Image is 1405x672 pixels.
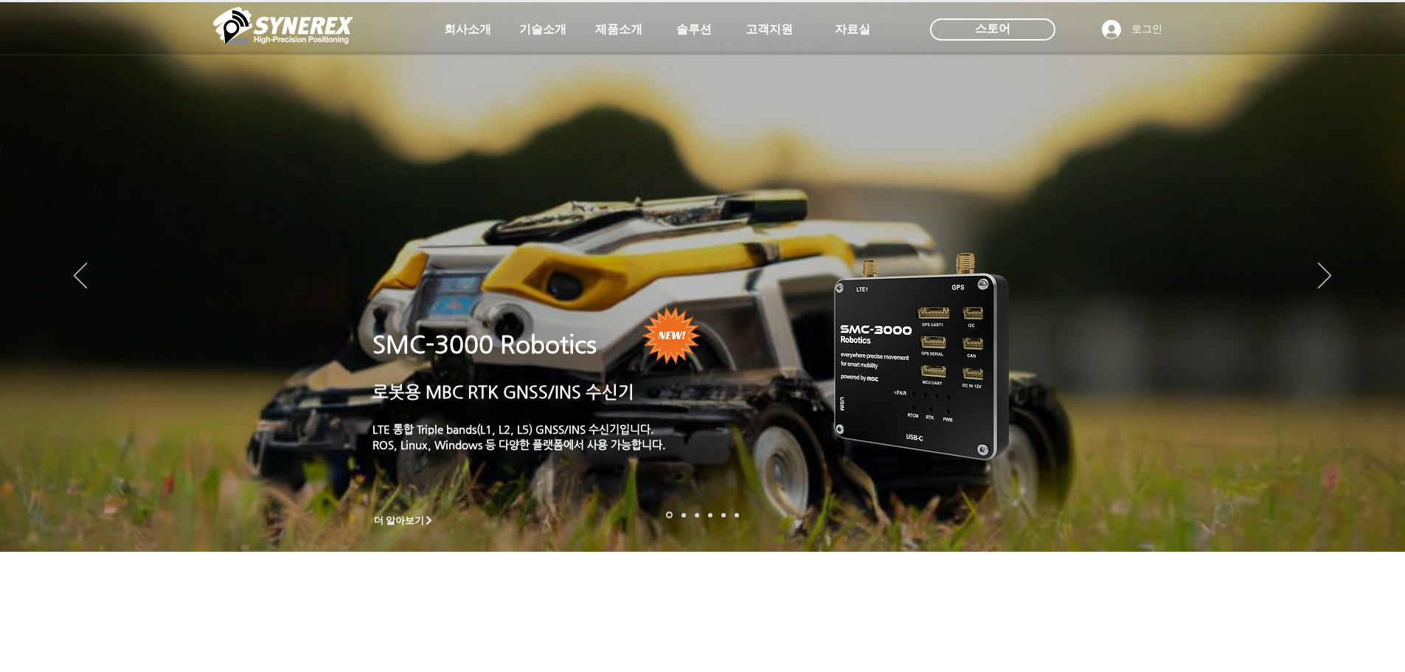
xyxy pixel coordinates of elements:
a: 솔루션 [657,15,731,44]
a: 제품소개 [582,15,656,44]
span: 스토어 [975,21,1010,37]
span: 자료실 [835,22,870,38]
span: 더 알아보기 [374,514,425,527]
button: 로그인 [1092,15,1173,44]
div: 스토어 [930,18,1055,41]
a: 측량 IoT [695,513,699,517]
button: 다음 [1318,263,1331,291]
a: LTE 통합 Triple bands(L1, L2, L5) GNSS/INS 수신기입니다. [372,423,654,435]
a: 로봇- SMC 2000 [666,512,673,519]
nav: 슬라이드 [662,512,743,519]
a: 기술소개 [506,15,580,44]
img: 씨너렉스_White_simbol_대지 1.png [213,4,353,48]
span: 고객지원 [746,22,793,38]
a: 고객지원 [732,15,806,44]
a: 자료실 [816,15,889,44]
a: 정밀농업 [735,513,739,517]
span: 제품소개 [595,22,642,38]
a: ROS, Linux, Windows 등 다양한 플랫폼에서 사용 가능합니다. [372,438,666,451]
img: KakaoTalk_20241224_155801212.png [813,231,1031,478]
span: 솔루션 [676,22,712,38]
a: 드론 8 - SMC 2000 [681,513,686,517]
span: 회사소개 [444,22,491,38]
a: 더 알아보기 [367,511,441,530]
a: SMC-3000 Robotics [372,330,597,358]
span: 기술소개 [519,22,566,38]
a: 로봇 [721,513,726,517]
a: 로봇용 MBC RTK GNSS/INS 수신기 [372,382,634,401]
button: 이전 [74,263,87,291]
span: 로그인 [1126,22,1168,37]
a: 회사소개 [431,15,504,44]
a: 자율주행 [708,513,712,517]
